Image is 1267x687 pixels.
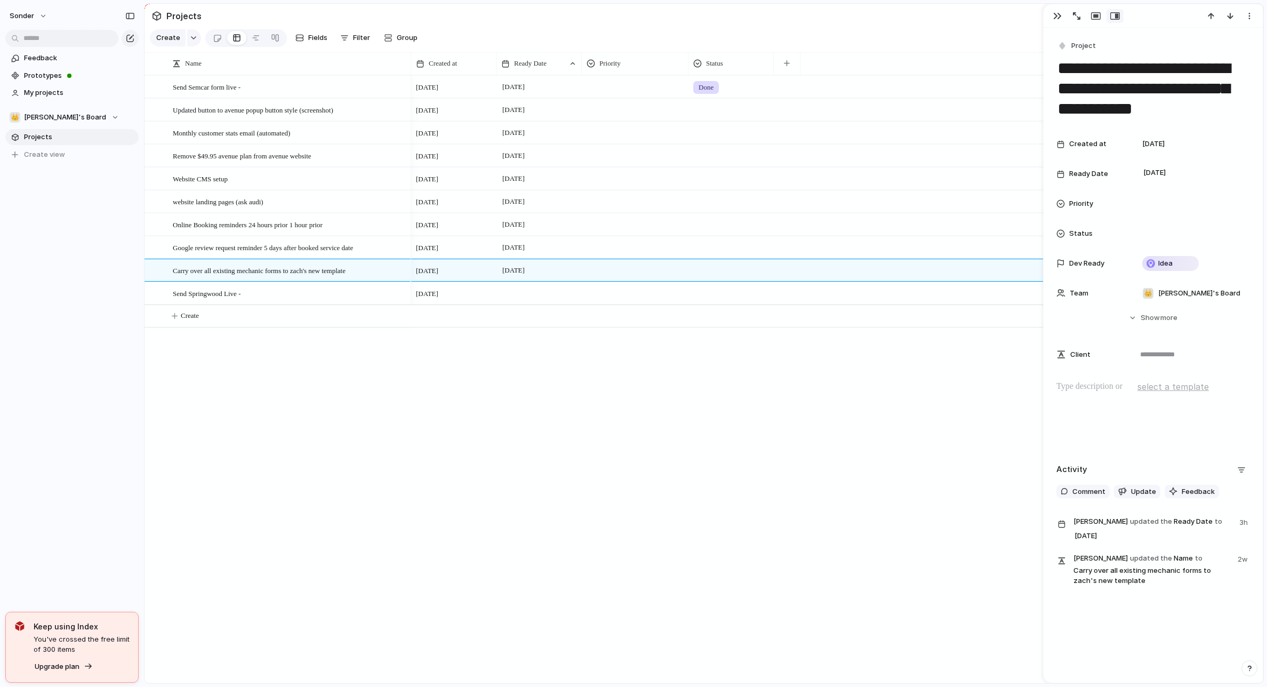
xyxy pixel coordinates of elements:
button: Group [379,29,423,46]
span: [DATE] [500,241,527,254]
span: Create [156,33,180,43]
span: Updated button to avenue popup button style (screenshot) [173,103,333,116]
button: Project [1055,38,1099,54]
span: Team [1070,288,1088,299]
span: [DATE] [416,220,438,230]
span: Client [1070,349,1090,360]
span: Comment [1072,486,1105,497]
span: Website CMS setup [173,172,228,185]
span: [DATE] [1142,139,1165,149]
span: [DATE] [500,81,527,93]
button: Feedback [1165,485,1219,499]
a: Prototypes [5,68,139,84]
span: [PERSON_NAME]'s Board [24,112,106,123]
span: Priority [1069,198,1093,209]
span: 3h [1239,515,1250,528]
span: Send Semcar form live - [173,81,240,93]
span: website landing pages (ask audi) [173,195,263,207]
button: 👑[PERSON_NAME]'s Board [5,109,139,125]
span: [PERSON_NAME] [1073,553,1128,564]
span: Send Springwood Live - [173,287,240,299]
span: Done [699,82,713,93]
span: Show [1141,313,1160,323]
span: updated the [1130,553,1172,564]
span: Monthly customer stats email (automated) [173,126,290,139]
span: Priority [599,58,621,69]
span: Keep using Index [34,621,130,632]
span: sonder [10,11,34,21]
span: [DATE] [500,126,527,139]
span: [DATE] [500,149,527,162]
div: 👑 [10,112,20,123]
span: You've crossed the free limit of 300 items [34,634,130,655]
span: select a template [1137,380,1209,393]
span: Projects [24,132,135,142]
button: Showmore [1056,308,1250,327]
button: Fields [291,29,332,46]
span: more [1160,313,1177,323]
span: [DATE] [500,218,527,231]
span: to [1195,553,1202,564]
span: to [1215,516,1222,527]
span: Project [1071,41,1096,51]
span: Create [181,310,199,321]
span: [DATE] [416,128,438,139]
span: Ready Date [1073,515,1233,544]
span: [DATE] [500,103,527,116]
span: Filter [353,33,370,43]
span: Ready Date [1069,169,1108,179]
span: Remove $49.95 avenue plan from avenue website [173,149,311,162]
button: select a template [1136,379,1210,395]
span: [DATE] [1072,530,1100,542]
span: Feedback [1182,486,1215,497]
span: Fields [308,33,327,43]
span: [DATE] [500,264,527,277]
span: 2w [1238,552,1250,565]
button: Create [150,29,186,46]
span: Online Booking reminders 24 hours prior 1 hour prior [173,218,323,230]
span: [DATE] [416,289,438,299]
a: Feedback [5,50,139,66]
button: Filter [336,29,374,46]
span: [DATE] [500,195,527,208]
span: Carry over all existing mechanic forms to zach's new template [173,264,346,276]
span: updated the [1130,516,1172,527]
span: [DATE] [1141,166,1169,179]
span: [PERSON_NAME]'s Board [1158,288,1240,299]
span: Created at [429,58,457,69]
span: Google review request reminder 5 days after booked service date [173,241,353,253]
span: [DATE] [416,243,438,253]
span: [DATE] [416,197,438,207]
button: sonder [5,7,53,25]
span: Created at [1069,139,1106,149]
span: [DATE] [416,151,438,162]
span: Group [397,33,418,43]
span: My projects [24,87,135,98]
span: Idea [1158,258,1173,269]
button: Comment [1056,485,1110,499]
span: Feedback [24,53,135,63]
span: [DATE] [416,266,438,276]
div: 👑 [1143,288,1153,299]
a: Projects [5,129,139,145]
span: Prototypes [24,70,135,81]
span: [DATE] [500,172,527,185]
span: Status [706,58,723,69]
span: Projects [164,6,204,26]
span: Name Carry over all existing mechanic forms to zach's new template [1073,552,1231,586]
span: Status [1069,228,1093,239]
span: Update [1131,486,1156,497]
h2: Activity [1056,464,1087,476]
span: [PERSON_NAME] [1073,516,1128,527]
span: Name [185,58,202,69]
span: Dev Ready [1069,258,1104,269]
span: Upgrade plan [35,661,79,672]
span: Create view [24,149,65,160]
button: Update [1114,485,1160,499]
a: My projects [5,85,139,101]
span: [DATE] [416,174,438,185]
button: Upgrade plan [31,659,96,674]
span: [DATE] [416,82,438,93]
span: Ready Date [514,58,547,69]
span: [DATE] [416,105,438,116]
